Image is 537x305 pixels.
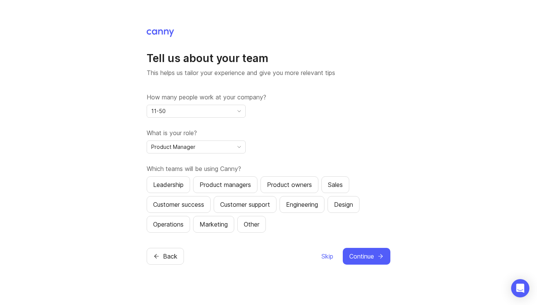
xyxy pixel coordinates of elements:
[214,196,276,213] button: Customer support
[147,128,390,137] label: What is your role?
[151,107,166,115] span: 11-50
[147,141,246,153] div: toggle menu
[153,200,204,209] div: Customer success
[237,216,266,233] button: Other
[511,279,529,297] div: Open Intercom Messenger
[343,248,390,265] button: Continue
[147,29,174,37] img: Canny Home
[200,180,251,189] div: Product managers
[193,176,257,193] button: Product managers
[147,51,390,65] h1: Tell us about your team
[147,248,184,265] button: Back
[153,220,184,229] div: Operations
[147,68,390,77] p: This helps us tailor your experience and give you more relevant tips
[153,180,184,189] div: Leadership
[147,93,390,102] label: How many people work at your company?
[151,143,195,151] span: Product Manager
[147,164,390,173] label: Which teams will be using Canny?
[286,200,318,209] div: Engineering
[200,220,228,229] div: Marketing
[163,252,177,261] span: Back
[328,196,360,213] button: Design
[233,108,245,114] svg: toggle icon
[220,200,270,209] div: Customer support
[261,176,318,193] button: Product owners
[147,216,190,233] button: Operations
[321,252,333,261] span: Skip
[233,144,245,150] svg: toggle icon
[267,180,312,189] div: Product owners
[321,176,349,193] button: Sales
[147,105,246,118] div: toggle menu
[349,252,374,261] span: Continue
[193,216,234,233] button: Marketing
[147,176,190,193] button: Leadership
[147,196,211,213] button: Customer success
[244,220,259,229] div: Other
[334,200,353,209] div: Design
[328,180,343,189] div: Sales
[280,196,324,213] button: Engineering
[321,248,334,265] button: Skip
